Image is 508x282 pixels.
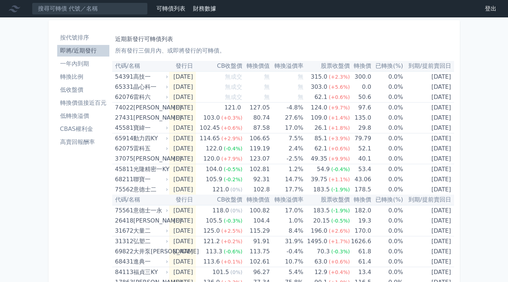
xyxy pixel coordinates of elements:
[115,206,132,216] div: 75561
[329,269,350,275] span: (+0.4%)
[313,123,329,133] div: 26.1
[350,257,371,267] td: 61.4
[309,72,329,82] div: 315.0
[371,133,403,144] td: 0.0%
[198,123,221,133] div: 102.45
[57,32,109,43] a: 按代號排序
[242,154,270,164] td: 123.07
[169,216,196,226] td: [DATE]
[403,216,454,226] td: [DATE]
[270,267,303,278] td: 5.4%
[242,123,270,133] td: 87.58
[225,94,242,100] span: 無成交
[350,71,371,82] td: 300.0
[350,236,371,247] td: 1626.6
[403,205,454,216] td: [DATE]
[133,184,167,195] div: 意德士二
[112,61,169,71] th: 代碼/名稱
[115,236,132,246] div: 31312
[350,133,371,144] td: 79.79
[371,257,403,267] td: 0.0%
[329,146,350,152] span: (+0.6%)
[57,45,109,57] a: 即將/近期發行
[270,195,303,205] th: 轉換溢價率
[371,226,403,236] td: 0.0%
[115,123,132,133] div: 45581
[221,156,242,162] span: (+7.9%)
[403,92,454,103] td: [DATE]
[57,136,109,148] a: 高賣回報酬率
[270,216,303,226] td: 1.0%
[57,99,109,107] li: 轉換價值接近百元
[371,267,403,278] td: 0.0%
[169,257,196,267] td: [DATE]
[204,246,224,257] div: 113.3
[133,246,167,257] div: 大井泵[PERSON_NAME]
[242,226,270,236] td: 115.29
[371,184,403,195] td: 0.0%
[133,257,167,267] div: 進典一
[242,205,270,216] td: 100.82
[331,166,350,172] span: (-0.4%)
[350,184,371,195] td: 178.5
[403,113,454,123] td: [DATE]
[329,94,350,100] span: (+0.6%)
[133,226,167,236] div: 大量二
[57,33,109,42] li: 按代號排序
[133,164,167,174] div: 光隆精密一KY
[350,61,371,71] th: 轉換價
[242,113,270,123] td: 80.74
[204,174,224,184] div: 105.9
[331,187,350,192] span: (-1.9%)
[264,73,270,80] span: 無
[371,236,403,247] td: 0.0%
[115,35,451,43] h1: 近期新發行可轉債列表
[115,257,132,267] div: 68431
[270,174,303,184] td: 14.7%
[371,205,403,216] td: 0.0%
[403,71,454,82] td: [DATE]
[115,113,132,123] div: 27431
[57,84,109,96] a: 低收盤價
[223,103,243,113] div: 121.0
[329,74,350,80] span: (+2.3%)
[133,144,167,154] div: 雷科五
[350,226,371,236] td: 170.0
[329,105,350,111] span: (+9.7%)
[211,267,231,277] div: 101.5
[202,236,221,246] div: 121.2
[371,246,403,257] td: 0.0%
[169,174,196,184] td: [DATE]
[115,46,451,55] p: 所有發行三個月內、或即將發行的可轉債。
[115,226,132,236] div: 31672
[350,267,371,278] td: 13.4
[309,226,329,236] div: 196.0
[224,166,243,172] span: (-0.5%)
[169,154,196,164] td: [DATE]
[57,97,109,109] a: 轉換價值接近百元
[242,246,270,257] td: 113.75
[242,174,270,184] td: 92.31
[242,61,270,71] th: 轉換價值
[202,257,221,267] div: 113.6
[350,174,371,184] td: 43.06
[270,103,303,113] td: -4.8%
[403,246,454,257] td: [DATE]
[403,174,454,184] td: [DATE]
[133,236,167,246] div: 弘塑二
[230,269,242,275] span: (0%)
[403,195,454,205] th: 到期/提前賣回日
[371,113,403,123] td: 0.0%
[115,184,132,195] div: 75562
[204,144,224,154] div: 122.0
[270,61,303,71] th: 轉換溢價率
[315,246,331,257] div: 70.3
[133,123,167,133] div: 寶緯一
[224,146,243,152] span: (-0.4%)
[329,136,350,141] span: (+3.9%)
[242,195,270,205] th: 轉換價值
[329,125,350,131] span: (+1.8%)
[169,164,196,175] td: [DATE]
[331,218,350,224] span: (-0.5%)
[221,115,242,121] span: (+0.3%)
